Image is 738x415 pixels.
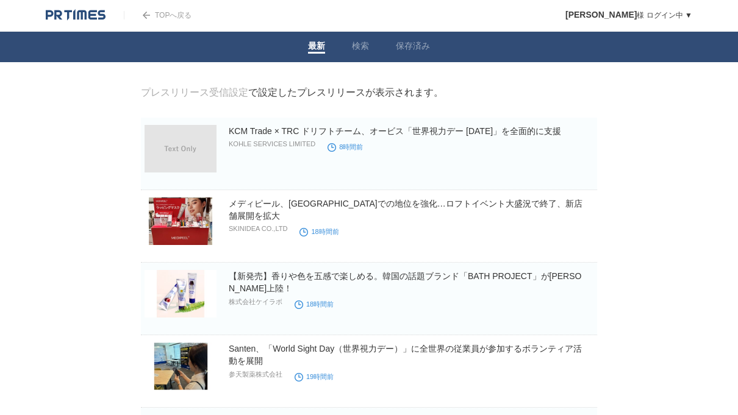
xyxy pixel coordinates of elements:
[145,125,217,172] img: KCM Trade × TRC ドリフトチーム、オービス「世界視力デー 2025」を全面的に支援
[328,143,363,151] time: 8時間前
[565,10,637,20] span: [PERSON_NAME]
[229,297,282,307] p: 株式会社ケイラボ
[229,140,315,147] p: KOHLE SERVICES LIMITED
[141,87,443,99] div: で設定したプレスリリースが表示されます。
[229,370,282,379] p: 参天製薬株式会社
[145,197,217,245] img: メディピール、日本市場での地位を強化…ロフトイベント大盛況で終了、新店舗展開を拡大
[229,199,582,221] a: メディピール、[GEOGRAPHIC_DATA]での地位を強化…ロフトイベント大盛況で終了、新店舗展開を拡大
[145,270,217,317] img: 【新発売】香りや色を五感で楽しめる。韓国の話題ブランド「BATH PROJECT」が日本初上陸！
[141,87,248,98] a: プレスリリース受信設定
[145,342,217,390] img: Santen、「World Sight Day（世界視力デー）」に全世界の従業員が参加するボランティア活動を展開
[143,12,150,19] img: arrow.png
[299,228,339,235] time: 18時間前
[229,126,561,136] a: KCM Trade × TRC ドリフトチーム、オービス「世界視力デー [DATE]」を全面的に支援
[396,41,430,54] a: 保存済み
[295,373,334,380] time: 19時間前
[229,271,581,293] a: 【新発売】香りや色を五感で楽しめる。韓国の話題ブランド「BATH PROJECT」が[PERSON_NAME]上陸！
[46,9,106,21] img: logo.png
[565,11,692,20] a: [PERSON_NAME]様 ログイン中 ▼
[352,41,369,54] a: 検索
[229,225,287,232] p: SKINIDEA CO.,LTD
[295,300,334,308] time: 18時間前
[229,344,582,366] a: Santen、「World Sight Day（世界視力デー）」に全世界の従業員が参加するボランティア活動を展開
[124,11,192,20] a: TOPへ戻る
[308,41,325,54] a: 最新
